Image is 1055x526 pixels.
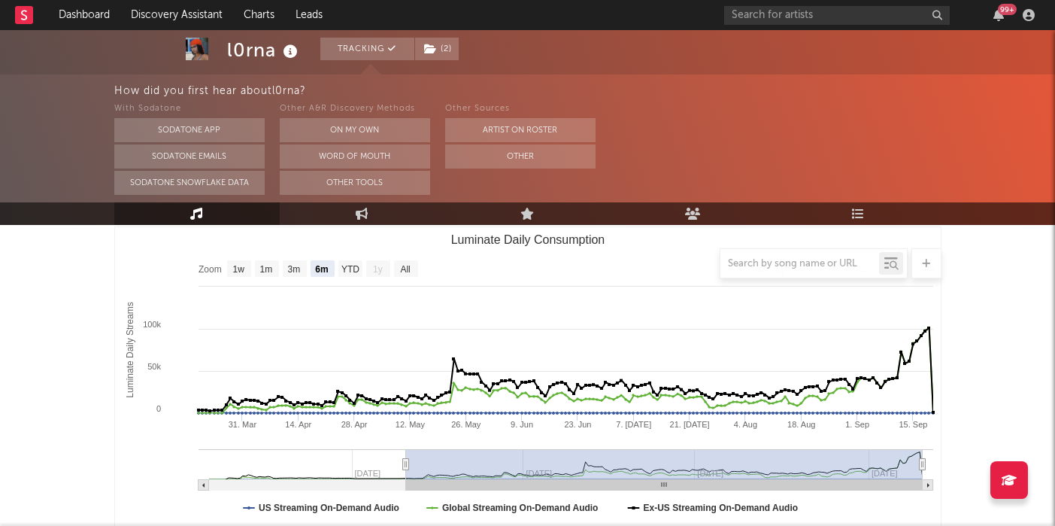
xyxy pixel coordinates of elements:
text: 100k [143,320,161,329]
text: 26. May [451,420,481,429]
text: 12. May [395,420,425,429]
text: 14. Apr [285,420,311,429]
button: Sodatone App [114,118,265,142]
span: ( 2 ) [414,38,459,60]
button: 99+ [993,9,1004,21]
text: 50k [147,362,161,371]
text: Ex-US Streaming On-Demand Audio [643,503,798,513]
div: Other Sources [445,100,596,118]
button: Sodatone Emails [114,144,265,169]
button: Other [445,144,596,169]
text: US Streaming On-Demand Audio [259,503,399,513]
button: Sodatone Snowflake Data [114,171,265,195]
text: Luminate Daily Consumption [450,233,605,246]
button: On My Own [280,118,430,142]
text: 21. [DATE] [669,420,709,429]
div: l0rna [227,38,302,62]
text: 9. Jun [511,420,533,429]
div: Other A&R Discovery Methods [280,100,430,118]
text: Luminate Daily Streams [124,302,135,397]
button: Tracking [320,38,414,60]
text: 4. Aug [733,420,756,429]
div: With Sodatone [114,100,265,118]
text: 0 [156,404,160,413]
text: 7. [DATE] [616,420,651,429]
text: 31. Mar [228,420,256,429]
input: Search by song name or URL [720,258,879,270]
text: 15. Sep [899,420,927,429]
text: Global Streaming On-Demand Audio [441,503,598,513]
button: Artist on Roster [445,118,596,142]
button: (2) [415,38,459,60]
input: Search for artists [724,6,950,25]
text: 23. Jun [564,420,591,429]
text: 1. Sep [845,420,869,429]
text: 18. Aug [787,420,815,429]
text: 28. Apr [341,420,367,429]
button: Word Of Mouth [280,144,430,169]
div: 99 + [998,4,1017,15]
button: Other Tools [280,171,430,195]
